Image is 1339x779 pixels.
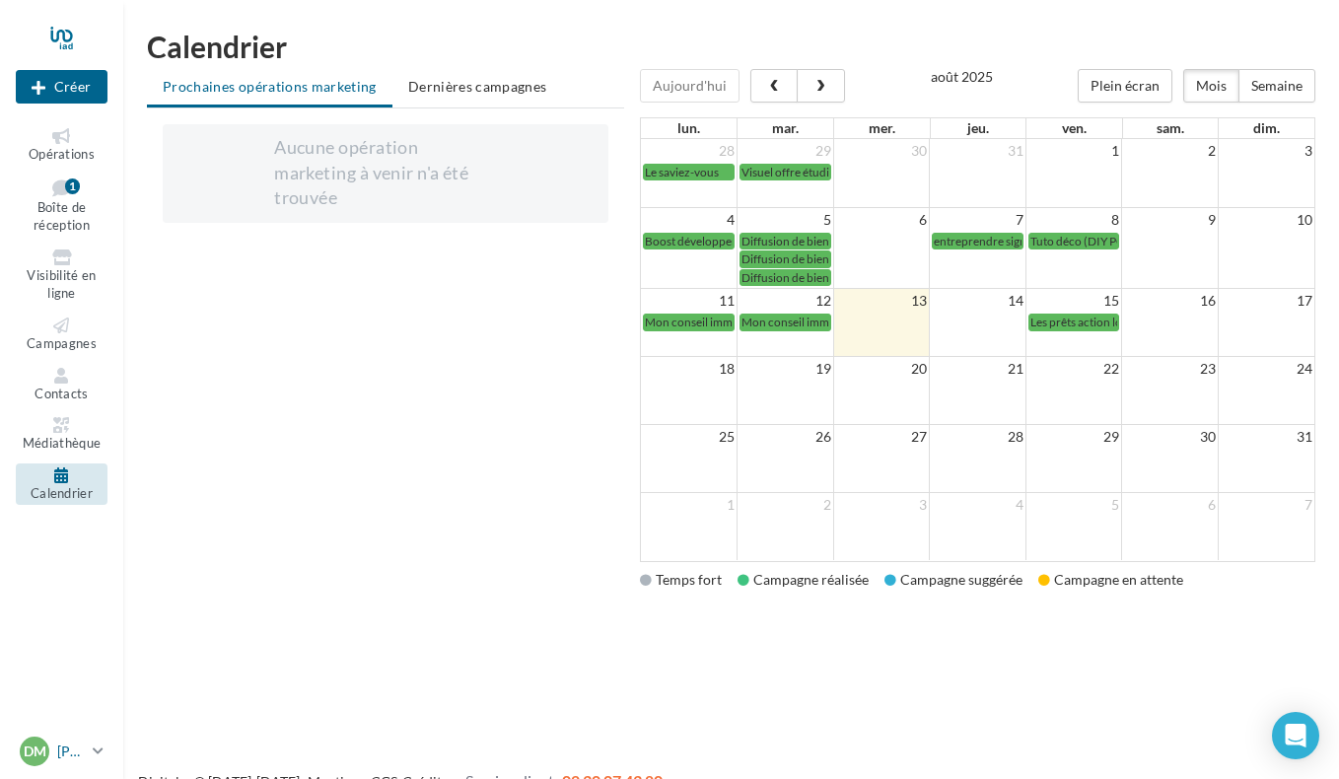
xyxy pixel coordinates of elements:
[641,357,738,382] td: 18
[934,234,1042,248] span: entreprendre signifie
[1122,357,1219,382] td: 23
[643,164,735,180] a: Le saviez-vous
[741,315,897,329] span: Mon conseil immo (instagram)
[1025,289,1122,314] td: 15
[738,425,834,450] td: 26
[738,118,834,138] th: mar.
[833,139,930,163] td: 30
[645,234,779,248] span: Boost développement n°2
[741,234,871,248] span: Diffusion de biens immos
[16,314,107,356] a: Campagnes
[35,386,89,401] span: Contacts
[16,364,107,406] a: Contacts
[741,165,875,179] span: Visuel offre étudiante N°2
[1078,69,1172,103] button: Plein écran
[738,493,834,518] td: 2
[645,165,719,179] span: Le saviez-vous
[1028,314,1120,330] a: Les prêts action logement
[163,78,377,95] span: Prochaines opérations marketing
[641,289,738,314] td: 11
[930,493,1026,518] td: 4
[1030,315,1161,329] span: Les prêts action logement
[34,199,90,234] span: Boîte de réception
[640,69,740,103] button: Aujourd'hui
[930,425,1026,450] td: 28
[24,742,46,761] span: DM
[27,267,96,302] span: Visibilité en ligne
[65,178,80,194] div: 1
[738,570,869,590] div: Campagne réalisée
[833,425,930,450] td: 27
[1038,570,1183,590] div: Campagne en attente
[740,233,831,249] a: Diffusion de biens immos
[833,493,930,518] td: 3
[16,70,107,104] button: Créer
[932,233,1023,249] a: entreprendre signifie
[833,289,930,314] td: 13
[1183,69,1239,103] button: Mois
[147,32,1315,61] h1: Calendrier
[930,357,1026,382] td: 21
[834,118,931,138] th: mer.
[738,357,834,382] td: 19
[645,315,740,329] span: Mon conseil immo
[931,69,993,84] h2: août 2025
[1122,118,1219,138] th: sam.
[641,118,738,138] th: lun.
[29,146,95,162] span: Opérations
[16,175,107,238] a: Boîte de réception1
[643,233,735,249] a: Boost développement n°2
[641,139,738,163] td: 28
[740,269,831,286] a: Diffusion de biens immos
[833,208,930,233] td: 6
[1272,712,1319,759] div: Open Intercom Messenger
[640,570,722,590] div: Temps fort
[1218,425,1314,450] td: 31
[740,164,831,180] a: Visuel offre étudiante N°2
[930,139,1026,163] td: 31
[1218,493,1314,518] td: 7
[741,251,871,266] span: Diffusion de biens immos
[1025,208,1122,233] td: 8
[16,463,107,506] a: Calendrier
[643,314,735,330] a: Mon conseil immo
[741,270,871,285] span: Diffusion de biens immos
[1238,69,1315,103] button: Semaine
[738,208,834,233] td: 5
[1025,357,1122,382] td: 22
[16,733,107,770] a: DM [PERSON_NAME]
[1025,493,1122,518] td: 5
[1218,208,1314,233] td: 10
[930,118,1026,138] th: jeu.
[1122,208,1219,233] td: 9
[1025,139,1122,163] td: 1
[1025,425,1122,450] td: 29
[16,124,107,167] a: Opérations
[740,250,831,267] a: Diffusion de biens immos
[31,485,93,501] span: Calendrier
[884,570,1022,590] div: Campagne suggérée
[1122,425,1219,450] td: 30
[1218,357,1314,382] td: 24
[23,435,102,451] span: Médiathèque
[738,139,834,163] td: 29
[930,208,1026,233] td: 7
[274,135,497,211] div: Aucune opération marketing à venir n'a été trouvée
[408,78,547,95] span: Dernières campagnes
[1122,493,1219,518] td: 6
[1030,234,1165,248] span: Tuto déco (DIY POTAGER)
[27,335,97,351] span: Campagnes
[641,425,738,450] td: 25
[1219,118,1315,138] th: dim.
[1026,118,1123,138] th: ven.
[16,70,107,104] div: Nouvelle campagne
[1028,233,1120,249] a: Tuto déco (DIY POTAGER)
[740,314,831,330] a: Mon conseil immo (instagram)
[57,742,85,761] p: [PERSON_NAME]
[1122,289,1219,314] td: 16
[833,357,930,382] td: 20
[1122,139,1219,163] td: 2
[641,208,738,233] td: 4
[641,493,738,518] td: 1
[16,246,107,306] a: Visibilité en ligne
